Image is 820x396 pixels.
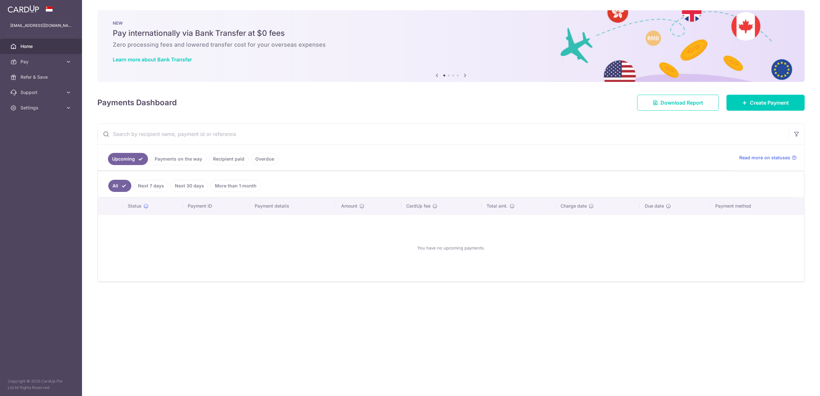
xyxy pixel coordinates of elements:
span: Create Payment [750,99,789,107]
span: Read more on statuses [739,154,790,161]
a: Learn more about Bank Transfer [113,56,192,63]
a: Overdue [251,153,278,165]
span: Settings [20,105,63,111]
span: Due date [645,203,664,209]
p: NEW [113,20,789,26]
span: Support [20,89,63,96]
h6: Zero processing fees and lowered transfer cost for your overseas expenses [113,41,789,49]
p: [EMAIL_ADDRESS][DOMAIN_NAME] [10,22,72,29]
a: All [108,180,131,192]
span: Amount [341,203,357,209]
th: Payment details [250,198,336,214]
span: CardUp fee [406,203,430,209]
a: Recipient paid [209,153,249,165]
h4: Payments Dashboard [97,97,177,108]
img: CardUp [8,5,39,13]
img: Bank transfer banner [97,10,805,82]
div: You have no upcoming payments. [106,220,796,276]
input: Search by recipient name, payment id or reference [98,124,789,144]
a: Create Payment [726,95,805,111]
a: Next 7 days [134,180,168,192]
a: Upcoming [108,153,148,165]
span: Status [128,203,142,209]
th: Payment method [710,198,804,214]
span: Charge date [561,203,587,209]
a: Payments on the way [151,153,206,165]
a: More than 1 month [211,180,261,192]
span: Refer & Save [20,74,63,80]
a: Read more on statuses [739,154,797,161]
span: Download Report [660,99,703,107]
a: Download Report [637,95,719,111]
a: Next 30 days [171,180,208,192]
span: Home [20,43,63,50]
h5: Pay internationally via Bank Transfer at $0 fees [113,28,789,38]
th: Payment ID [183,198,249,214]
span: Pay [20,59,63,65]
span: Total amt. [487,203,508,209]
